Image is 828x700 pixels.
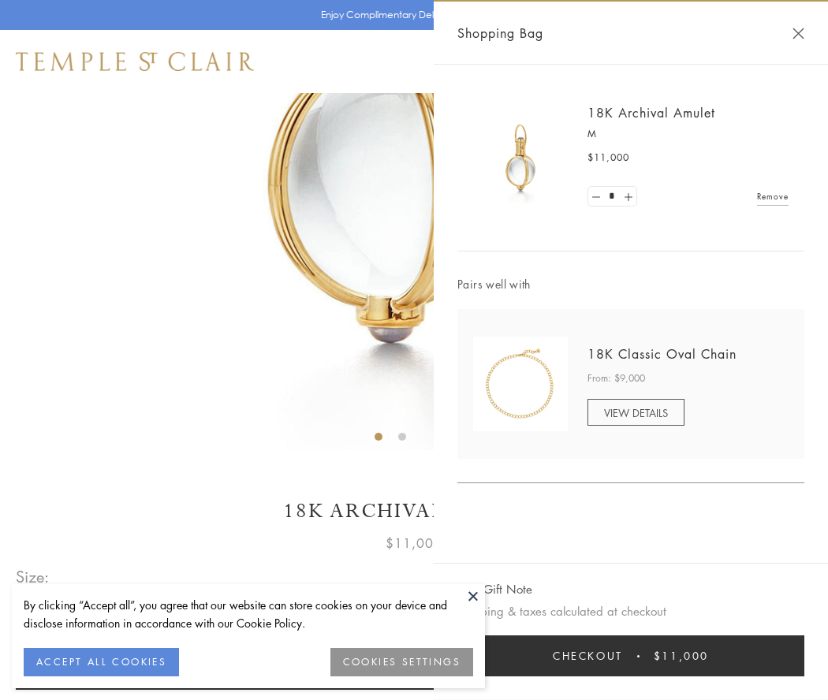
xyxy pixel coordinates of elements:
[473,110,568,205] img: 18K Archival Amulet
[24,648,179,676] button: ACCEPT ALL COOKIES
[16,497,812,525] h1: 18K Archival Amulet
[553,647,623,665] span: Checkout
[16,52,254,71] img: Temple St. Clair
[604,405,668,420] span: VIEW DETAILS
[587,345,737,363] a: 18K Classic Oval Chain
[457,601,804,621] p: Shipping & taxes calculated at checkout
[587,104,715,121] a: 18K Archival Amulet
[16,564,50,590] span: Size:
[588,187,604,207] a: Set quantity to 0
[330,648,473,676] button: COOKIES SETTINGS
[386,533,442,553] span: $11,000
[457,579,532,599] button: Add Gift Note
[620,187,636,207] a: Set quantity to 2
[587,370,645,386] span: From: $9,000
[757,188,789,205] a: Remove
[654,647,709,665] span: $11,000
[24,596,473,632] div: By clicking “Accept all”, you agree that our website can store cookies on your device and disclos...
[587,399,684,426] a: VIEW DETAILS
[473,337,568,431] img: N88865-OV18
[587,126,789,142] p: M
[457,635,804,676] button: Checkout $11,000
[457,275,804,293] span: Pairs well with
[793,28,804,39] button: Close Shopping Bag
[587,150,629,166] span: $11,000
[457,23,543,43] span: Shopping Bag
[321,7,500,23] p: Enjoy Complimentary Delivery & Returns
